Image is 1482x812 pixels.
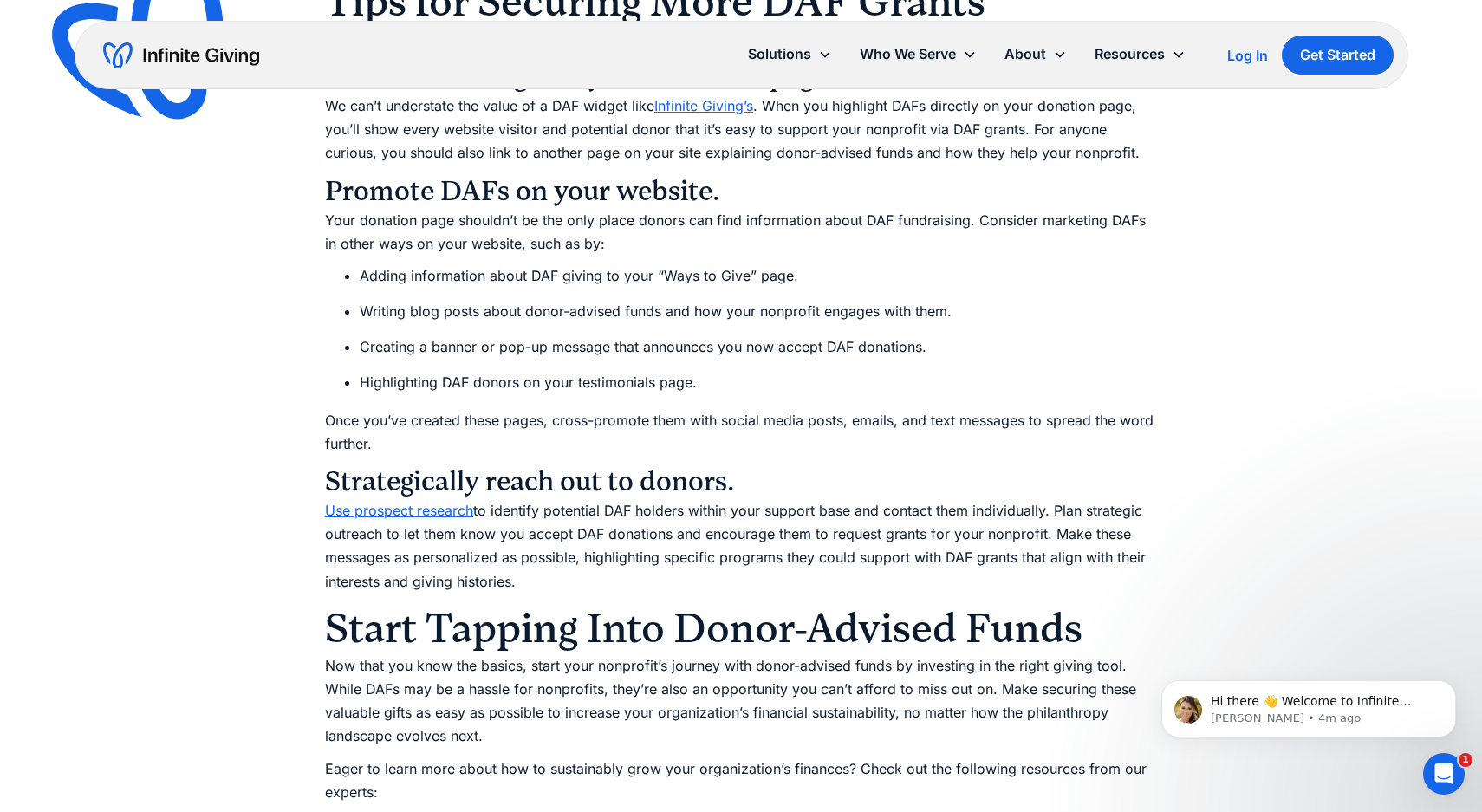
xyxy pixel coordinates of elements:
div: Who We Serve [860,42,956,66]
p: Your donation page shouldn’t be the only place donors can find information about DAF fundraising.... [325,209,1157,256]
div: Resources [1081,36,1199,73]
div: Solutions [748,42,811,66]
li: Adding information about DAF giving to your “Ways to Give” page. [360,264,1157,288]
div: Who We Serve [846,36,991,73]
p: We can’t understate the value of a DAF widget like . When you highlight DAFs directly on your don... [325,94,1157,166]
li: Highlighting DAF donors on your testimonials page. [360,371,1157,394]
li: Creating a banner or pop-up message that announces you now accept DAF donations. [360,335,1157,359]
iframe: Intercom live chat [1423,753,1465,795]
div: About [991,36,1081,73]
h3: Promote DAFs on your website. [325,174,1157,209]
p: Now that you know the basics, start your nonprofit’s journey with donor-advised funds by investin... [325,654,1157,749]
h2: Start Tapping Into Donor-Advised Funds [325,602,1157,654]
div: Resources [1095,42,1165,66]
p: Once you’ve created these pages, cross-promote them with social media posts, emails, and text mes... [325,409,1157,456]
iframe: Intercom notifications message [1135,644,1482,765]
a: Infinite Giving’s [654,97,753,114]
a: Get Started [1282,36,1394,75]
a: Log In [1227,45,1268,66]
a: Use prospect research [325,502,473,519]
h3: Strategically reach out to donors. [325,464,1157,499]
p: Eager to learn more about how to sustainably grow your organization’s finances? Check out the fol... [325,757,1157,804]
a: home [103,42,259,69]
span: 1 [1459,753,1472,767]
div: About [1004,42,1046,66]
div: Solutions [734,36,846,73]
div: Log In [1227,49,1268,62]
li: Writing blog posts about donor-advised funds and how your nonprofit engages with them. [360,300,1157,323]
p: to identify potential DAF holders within your support base and contact them individually. Plan st... [325,499,1157,594]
